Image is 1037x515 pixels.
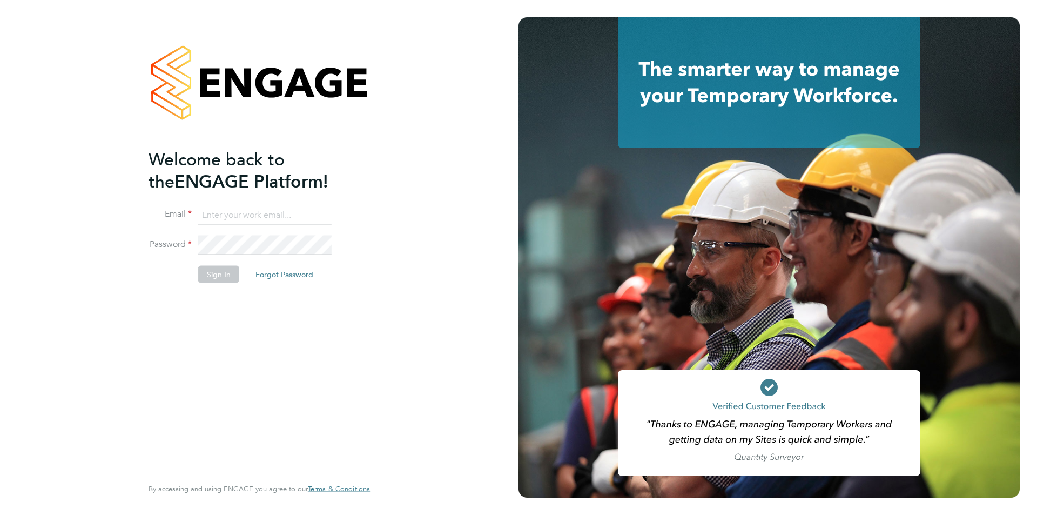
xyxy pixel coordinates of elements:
label: Password [149,239,192,250]
button: Sign In [198,266,239,283]
input: Enter your work email... [198,205,332,225]
span: Welcome back to the [149,149,285,192]
a: Terms & Conditions [308,485,370,493]
span: By accessing and using ENGAGE you agree to our [149,484,370,493]
button: Forgot Password [247,266,322,283]
label: Email [149,209,192,220]
h2: ENGAGE Platform! [149,148,359,192]
span: Terms & Conditions [308,484,370,493]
